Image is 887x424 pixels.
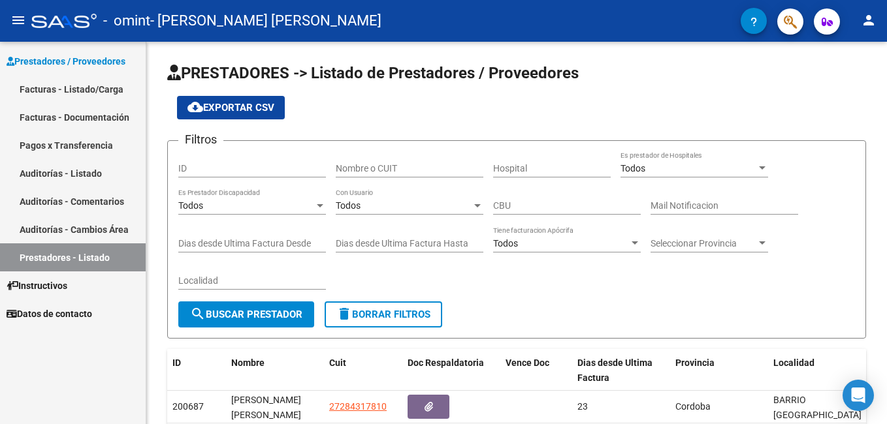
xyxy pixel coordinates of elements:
[10,12,26,28] mat-icon: menu
[103,7,150,35] span: - omint
[167,64,579,82] span: PRESTADORES -> Listado de Prestadores / Proveedores
[150,7,381,35] span: - [PERSON_NAME] [PERSON_NAME]
[768,349,866,392] datatable-header-cell: Localidad
[190,306,206,322] mat-icon: search
[231,393,319,420] div: [PERSON_NAME] [PERSON_NAME]
[621,163,645,174] span: Todos
[7,54,125,68] span: Prestadores / Proveedores
[177,96,285,119] button: Exportar CSV
[500,349,572,392] datatable-header-cell: Vence Doc
[675,401,711,412] span: Cordoba
[172,401,204,412] span: 200687
[329,357,346,368] span: Cuit
[336,309,430,320] span: Borrar Filtros
[843,380,874,411] div: Open Intercom Messenger
[187,102,274,114] span: Exportar CSV
[226,349,324,392] datatable-header-cell: Nombre
[178,301,314,327] button: Buscar Prestador
[187,99,203,115] mat-icon: cloud_download
[572,349,670,392] datatable-header-cell: Dias desde Ultima Factura
[336,200,361,211] span: Todos
[329,401,387,412] span: 27284317810
[675,357,715,368] span: Provincia
[178,130,223,149] h3: Filtros
[324,349,402,392] datatable-header-cell: Cuit
[190,309,302,320] span: Buscar Prestador
[773,395,862,420] span: BARRIO [GEOGRAPHIC_DATA]
[167,349,226,392] datatable-header-cell: ID
[506,357,549,368] span: Vence Doc
[178,200,203,211] span: Todos
[172,357,181,368] span: ID
[7,279,67,293] span: Instructivos
[402,349,500,392] datatable-header-cell: Doc Respaldatoria
[773,357,814,368] span: Localidad
[577,357,653,383] span: Dias desde Ultima Factura
[861,12,877,28] mat-icon: person
[231,357,265,368] span: Nombre
[408,357,484,368] span: Doc Respaldatoria
[670,349,768,392] datatable-header-cell: Provincia
[577,401,588,412] span: 23
[493,238,518,249] span: Todos
[336,306,352,322] mat-icon: delete
[7,307,92,321] span: Datos de contacto
[325,301,442,327] button: Borrar Filtros
[651,238,756,249] span: Seleccionar Provincia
